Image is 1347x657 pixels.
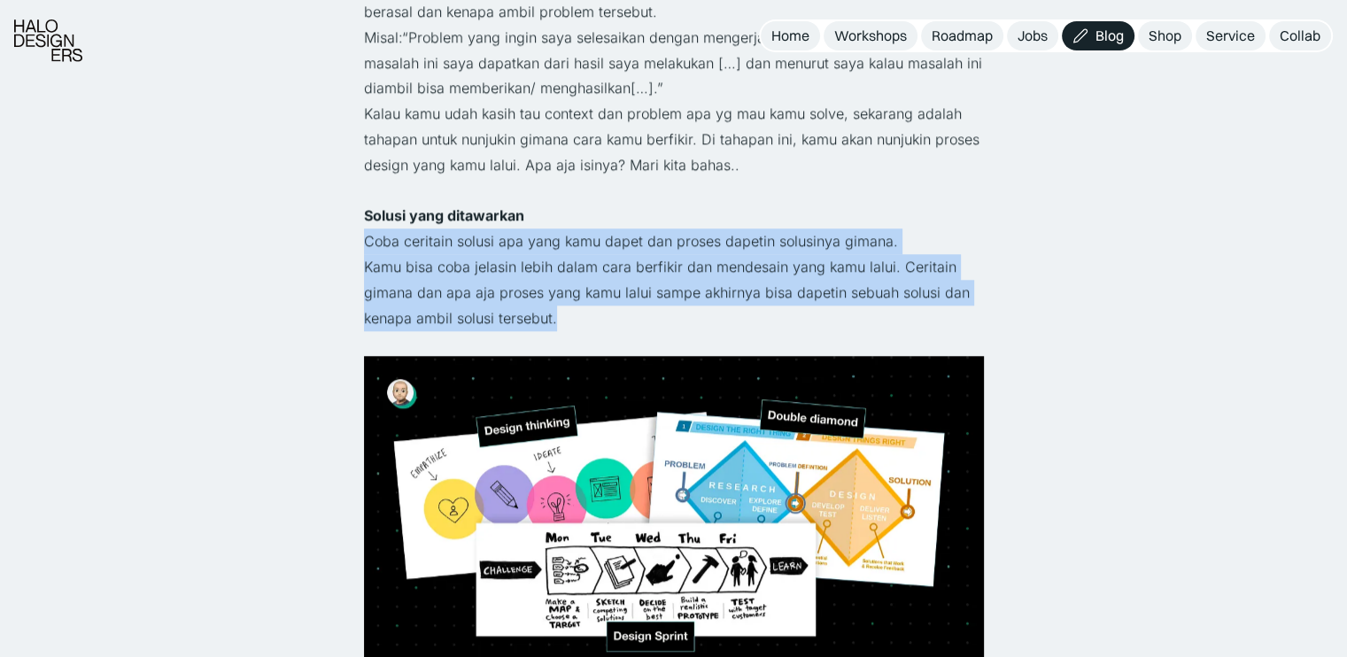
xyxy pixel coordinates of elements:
[364,178,984,204] p: ‍
[932,27,993,45] div: Roadmap
[364,101,984,177] p: Kalau kamu udah kasih tau context dan problem apa yg mau kamu solve, sekarang adalah tahapan untu...
[1018,27,1048,45] div: Jobs
[771,27,809,45] div: Home
[761,21,820,50] a: Home
[921,21,1003,50] a: Roadmap
[1149,27,1181,45] div: Shop
[1280,27,1320,45] div: Collab
[1062,21,1134,50] a: Blog
[364,254,984,330] p: Kamu bisa coba jelasin lebih dalam cara berfikir dan mendesain yang kamu lalui. Ceritain gimana d...
[364,25,984,101] p: Misal:“Problem yang ingin saya selesaikan dengan mengerjakan design ini adalah […]. masalah ini s...
[364,330,984,356] p: ‍
[824,21,917,50] a: Workshops
[364,228,984,254] p: Coba ceritain solusi apa yang kamu dapet dan proses dapetin solusinya gimana.
[834,27,907,45] div: Workshops
[1095,27,1124,45] div: Blog
[1007,21,1058,50] a: Jobs
[364,206,524,224] strong: Solusi yang ditawarkan
[1206,27,1255,45] div: Service
[1138,21,1192,50] a: Shop
[1196,21,1266,50] a: Service
[1269,21,1331,50] a: Collab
